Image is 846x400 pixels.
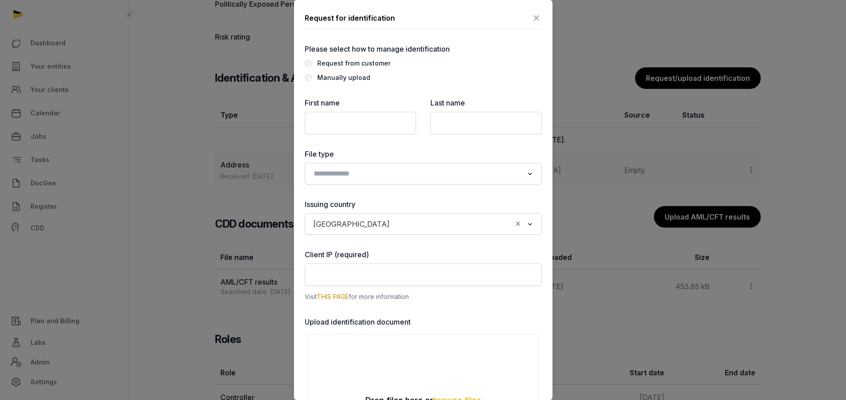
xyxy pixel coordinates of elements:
label: Client IP (required) [305,249,542,260]
div: Visit for more information [305,291,542,302]
label: Please select how to manage identification [305,44,542,54]
a: THIS PAGE [317,293,349,300]
div: Manually upload [317,72,370,83]
button: Clear Selected [514,218,522,230]
label: Upload identification document [305,316,542,327]
span: [GEOGRAPHIC_DATA] [311,218,392,230]
input: Search for option [394,218,512,230]
label: File type [305,149,542,159]
div: Search for option [309,166,537,182]
input: Request from customer [305,60,312,67]
div: Search for option [309,216,537,232]
div: Request from customer [317,58,390,69]
label: First name [305,97,416,108]
label: Last name [430,97,542,108]
input: Manually upload [305,74,312,81]
input: Search for option [310,167,523,180]
div: Request for identification [305,13,395,23]
label: Issuing country [305,199,542,210]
